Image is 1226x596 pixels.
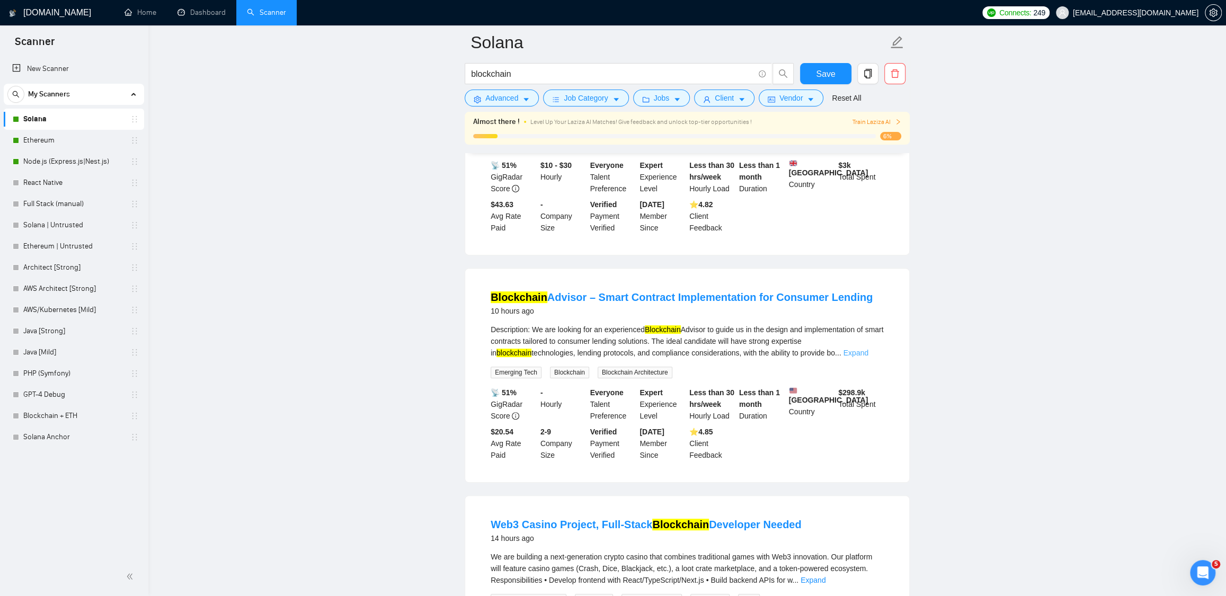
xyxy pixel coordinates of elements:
b: $ 3k [838,161,850,170]
span: 5 [1212,560,1220,568]
div: Client Feedback [687,199,737,234]
span: Scanner [6,34,63,56]
div: Company Size [538,426,588,461]
div: Duration [737,159,787,194]
span: user [1059,9,1066,16]
div: Description: We are looking for an experienced Advisor to guide us in the design and implementati... [491,324,884,359]
div: Payment Verified [588,426,638,461]
a: Reset All [832,92,861,104]
b: [DATE] [639,200,664,209]
button: folderJobscaret-down [633,90,690,106]
a: AWS/Kubernetes [Mild] [23,299,124,321]
span: Connects: [999,7,1031,19]
b: Verified [590,200,617,209]
b: Everyone [590,161,624,170]
button: search [7,86,24,103]
a: BlockchainAdvisor – Smart Contract Implementation for Consumer Lending [491,291,873,303]
span: setting [474,95,481,103]
div: Payment Verified [588,199,638,234]
a: PHP (Symfony) [23,363,124,384]
button: idcardVendorcaret-down [759,90,823,106]
span: holder [130,369,139,378]
a: Full Stack (manual) [23,193,124,215]
a: Blockchain + ETH [23,405,124,426]
a: Web3 Casino Project, Full-StackBlockchainDeveloper Needed [491,519,801,530]
a: Node.js (Express.js|Nest.js) [23,151,124,172]
span: ... [792,576,798,584]
button: Save [800,63,851,84]
div: Company Size [538,199,588,234]
b: Expert [639,161,663,170]
b: 2-9 [540,428,551,436]
span: caret-down [522,95,530,103]
span: holder [130,412,139,420]
mark: Blockchain [652,519,709,530]
span: setting [1205,8,1221,17]
div: 10 hours ago [491,305,873,317]
b: [GEOGRAPHIC_DATA] [789,159,868,177]
input: Search Freelance Jobs... [471,67,754,81]
button: Train Laziza AI [852,117,901,127]
div: Experience Level [637,159,687,194]
button: setting [1205,4,1222,21]
img: 🇺🇸 [789,387,797,394]
span: Advanced [485,92,518,104]
span: Blockchain [550,367,589,378]
span: holder [130,136,139,145]
a: Solana Anchor [23,426,124,448]
span: holder [130,179,139,187]
img: upwork-logo.png [987,8,996,17]
input: Scanner name... [470,29,888,56]
b: ⭐️ 4.82 [689,200,713,209]
b: Everyone [590,388,624,397]
div: Duration [737,387,787,422]
span: Blockchain Architecture [598,367,672,378]
span: Almost there ! [473,116,520,128]
div: GigRadar Score [488,159,538,194]
li: New Scanner [4,58,144,79]
span: Job Category [564,92,608,104]
span: Emerging Tech [491,367,541,378]
span: copy [858,69,878,78]
span: holder [130,284,139,293]
span: 249 [1033,7,1045,19]
span: right [895,119,901,125]
span: bars [552,95,559,103]
span: We are building a next-generation crypto casino that combines traditional games with Web3 innovat... [491,553,872,584]
span: edit [890,35,904,49]
b: Verified [590,428,617,436]
button: userClientcaret-down [694,90,754,106]
iframe: Intercom live chat [1190,560,1215,585]
span: user [703,95,710,103]
a: homeHome [125,8,156,17]
mark: Blockchain [491,291,547,303]
span: holder [130,263,139,272]
a: Solana [23,109,124,130]
span: holder [130,327,139,335]
span: 6% [880,132,901,140]
a: Ethereum [23,130,124,151]
div: Member Since [637,199,687,234]
span: holder [130,306,139,314]
a: Architect [Strong] [23,257,124,278]
div: Avg Rate Paid [488,426,538,461]
button: barsJob Categorycaret-down [543,90,628,106]
b: [GEOGRAPHIC_DATA] [789,387,868,404]
b: $ 298.9k [838,388,865,397]
img: logo [9,5,16,22]
span: info-circle [512,412,519,420]
span: caret-down [738,95,745,103]
span: holder [130,433,139,441]
a: GPT-4 Debug [23,384,124,405]
b: Less than 1 month [739,388,780,408]
div: Hourly [538,387,588,422]
a: Java [Strong] [23,321,124,342]
span: caret-down [612,95,620,103]
div: 14 hours ago [491,532,801,545]
div: Hourly Load [687,387,737,422]
span: folder [642,95,650,103]
b: - [540,200,543,209]
div: Avg Rate Paid [488,199,538,234]
b: [DATE] [639,428,664,436]
b: $10 - $30 [540,161,572,170]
